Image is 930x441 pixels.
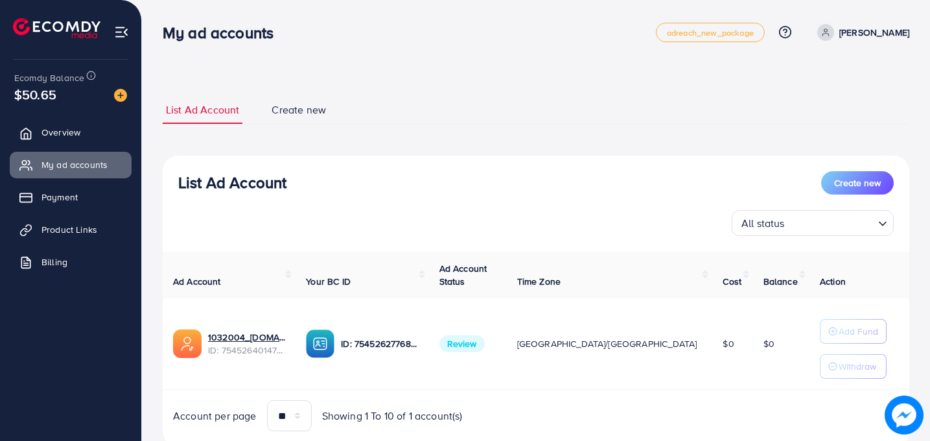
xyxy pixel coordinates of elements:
span: Cost [723,275,741,288]
button: Create new [821,171,894,195]
span: Payment [41,191,78,204]
span: Review [439,335,485,352]
span: Create new [834,176,881,189]
img: ic-ads-acc.e4c84228.svg [173,329,202,358]
img: logo [13,18,100,38]
button: Withdraw [820,354,887,379]
p: Add Fund [839,324,878,339]
span: Ecomdy Balance [14,71,84,84]
button: Add Fund [820,319,887,344]
a: My ad accounts [10,152,132,178]
span: Product Links [41,223,97,236]
span: Billing [41,256,67,268]
span: $50.65 [14,85,56,104]
span: My ad accounts [41,158,108,171]
span: Account per page [173,409,257,423]
span: Time Zone [517,275,561,288]
h3: My ad accounts [163,23,284,42]
span: [GEOGRAPHIC_DATA]/[GEOGRAPHIC_DATA] [517,337,697,350]
p: Withdraw [839,359,876,374]
span: Ad Account [173,275,221,288]
span: adreach_new_package [667,29,754,37]
p: ID: 7545262776890277896 [341,336,418,352]
span: $0 [723,337,734,350]
span: All status [739,214,787,233]
input: Search for option [789,211,873,233]
h3: List Ad Account [178,173,286,192]
span: Create new [272,102,326,117]
span: Showing 1 To 10 of 1 account(s) [322,409,463,423]
a: Product Links [10,217,132,243]
span: Action [820,275,846,288]
div: Search for option [732,210,894,236]
span: Your BC ID [306,275,351,288]
img: menu [114,25,129,40]
img: image [885,396,924,435]
div: <span class='underline'>1032004_Wriston.org_1756769528352</span></br>7545264014750728199 [208,331,285,357]
span: Overview [41,126,80,139]
a: Payment [10,184,132,210]
a: [PERSON_NAME] [812,24,909,41]
a: Overview [10,119,132,145]
img: image [114,89,127,102]
a: 1032004_[DOMAIN_NAME]_1756769528352 [208,331,285,344]
p: [PERSON_NAME] [839,25,909,40]
span: List Ad Account [166,102,239,117]
span: Balance [763,275,798,288]
a: Billing [10,249,132,275]
span: ID: 7545264014750728199 [208,344,285,357]
span: $0 [763,337,774,350]
span: Ad Account Status [439,262,487,288]
img: ic-ba-acc.ded83a64.svg [306,329,334,358]
a: adreach_new_package [656,23,765,42]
